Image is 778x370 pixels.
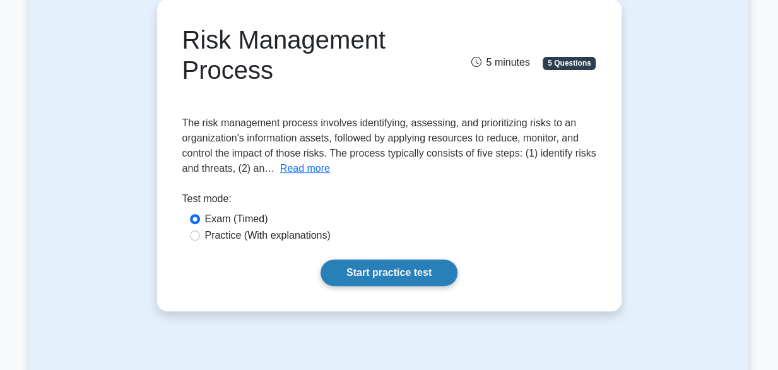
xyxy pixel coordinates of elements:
[205,228,331,243] label: Practice (With explanations)
[182,25,453,85] h1: Risk Management Process
[321,260,457,286] a: Start practice test
[471,57,529,68] span: 5 minutes
[205,212,268,227] label: Exam (Timed)
[182,117,596,174] span: The risk management process involves identifying, assessing, and prioritizing risks to an organiz...
[543,57,596,69] span: 5 Questions
[280,161,330,176] button: Read more
[182,191,596,212] div: Test mode:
